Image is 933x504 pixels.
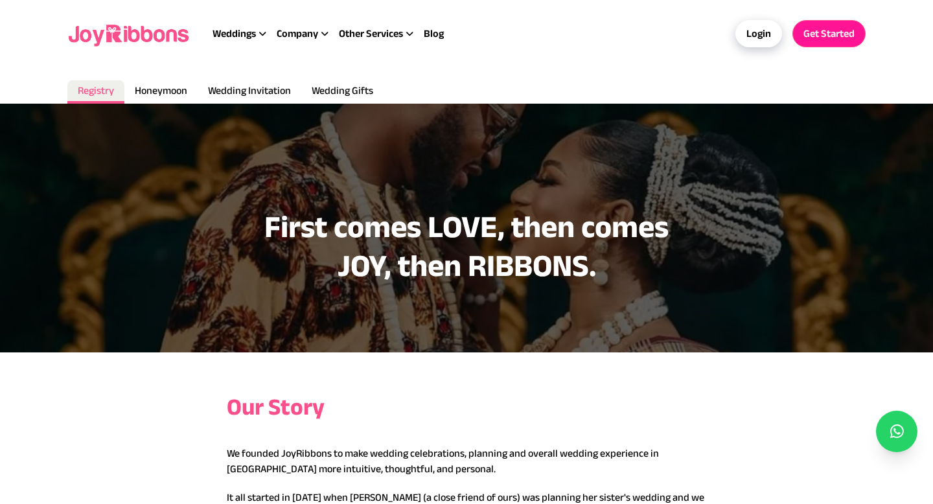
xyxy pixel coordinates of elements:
[67,13,192,54] img: joyribbons logo
[339,26,424,41] div: Other Services
[135,85,187,96] span: Honeymoon
[735,20,782,47] a: Login
[240,207,693,285] h1: First comes LOVE, then comes JOY, then RIBBONS.
[227,394,706,420] h3: Our Story
[213,26,277,41] div: Weddings
[208,85,291,96] span: Wedding Invitation
[78,85,114,96] span: Registry
[198,80,301,104] a: Wedding Invitation
[277,26,339,41] div: Company
[124,80,198,104] a: Honeymoon
[227,446,706,490] p: We founded JoyRibbons to make wedding celebrations, planning and overall wedding experience in [G...
[792,20,866,47] a: Get Started
[312,85,373,96] span: Wedding Gifts
[301,80,384,104] a: Wedding Gifts
[67,80,124,104] a: Registry
[424,26,444,41] a: Blog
